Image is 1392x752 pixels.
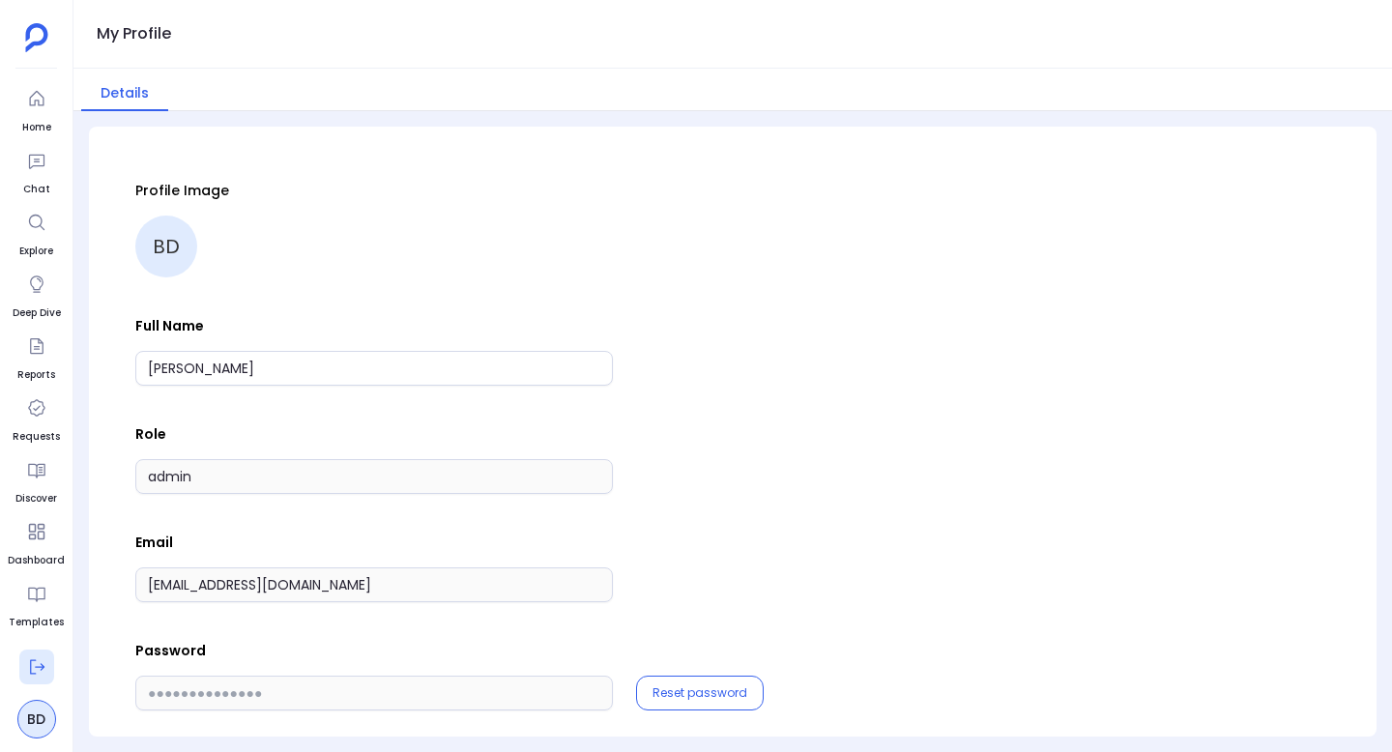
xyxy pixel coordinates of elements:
p: Full Name [135,316,1330,335]
button: Details [81,76,168,111]
a: PetaReports [6,638,68,692]
a: Discover [15,452,57,506]
span: Deep Dive [13,305,61,321]
input: Full Name [135,351,613,386]
p: Password [135,641,1330,660]
a: Dashboard [8,514,65,568]
a: Templates [9,576,64,630]
span: Discover [15,491,57,506]
a: Explore [19,205,54,259]
button: Reset password [652,685,747,701]
span: Templates [9,615,64,630]
a: Requests [13,390,60,445]
a: Chat [19,143,54,197]
p: Role [135,424,1330,444]
p: Email [135,533,1330,552]
p: Profile Image [135,181,1330,200]
span: Explore [19,244,54,259]
input: ●●●●●●●●●●●●●● [135,676,613,710]
a: Reports [17,329,55,383]
div: BD [135,216,197,277]
span: Requests [13,429,60,445]
span: Chat [19,182,54,197]
span: Dashboard [8,553,65,568]
a: Home [19,81,54,135]
a: BD [17,700,56,738]
a: Deep Dive [13,267,61,321]
input: Role [135,459,613,494]
input: Email [135,567,613,602]
span: Home [19,120,54,135]
img: petavue logo [25,23,48,52]
h1: My Profile [97,20,171,47]
span: Reports [17,367,55,383]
